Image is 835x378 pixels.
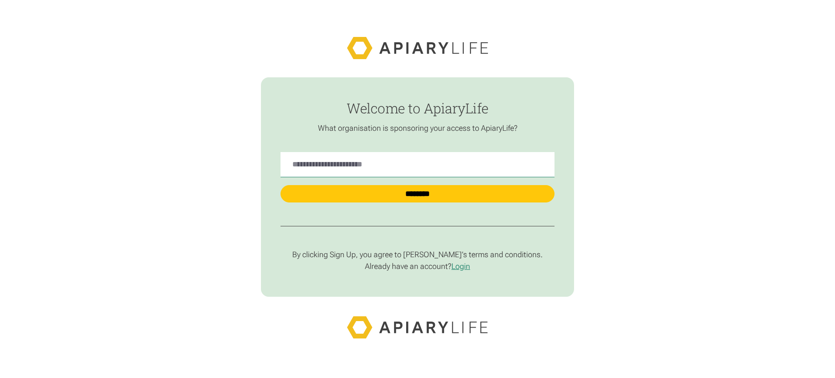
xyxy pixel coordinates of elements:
[451,262,470,271] a: Login
[261,77,574,297] form: find-employer
[281,250,554,260] p: By clicking Sign Up, you agree to [PERSON_NAME]’s terms and conditions.
[281,101,554,116] h1: Welcome to ApiaryLife
[281,123,554,133] p: What organisation is sponsoring your access to ApiaryLife?
[281,262,554,272] p: Already have an account?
